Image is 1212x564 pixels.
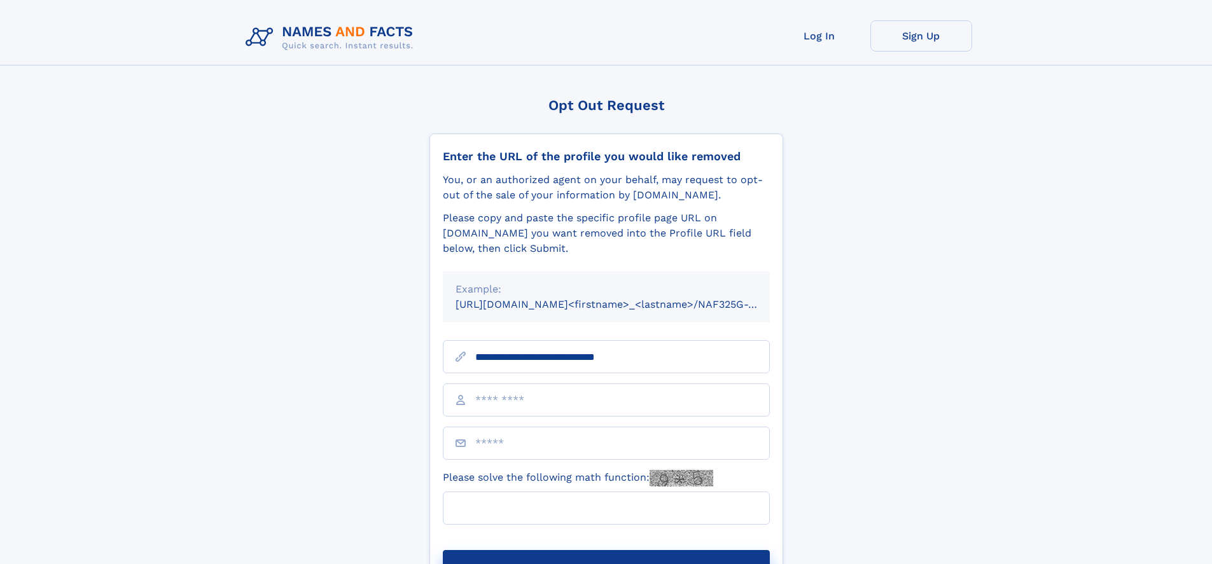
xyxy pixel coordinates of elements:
small: [URL][DOMAIN_NAME]<firstname>_<lastname>/NAF325G-xxxxxxxx [456,298,794,310]
div: Opt Out Request [429,97,783,113]
div: Enter the URL of the profile you would like removed [443,149,770,163]
a: Log In [769,20,870,52]
a: Sign Up [870,20,972,52]
div: Please copy and paste the specific profile page URL on [DOMAIN_NAME] you want removed into the Pr... [443,210,770,256]
label: Please solve the following math function: [443,470,713,486]
div: You, or an authorized agent on your behalf, may request to opt-out of the sale of your informatio... [443,172,770,203]
img: Logo Names and Facts [240,20,424,55]
div: Example: [456,282,757,297]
